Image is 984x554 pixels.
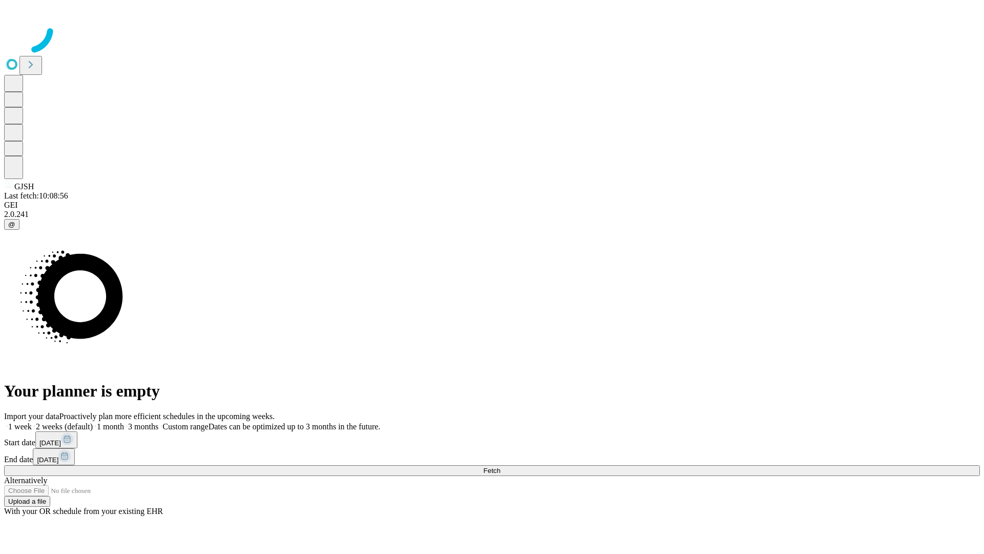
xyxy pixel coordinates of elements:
[35,431,77,448] button: [DATE]
[8,221,15,228] span: @
[4,382,980,401] h1: Your planner is empty
[162,422,208,431] span: Custom range
[4,412,59,421] span: Import your data
[128,422,158,431] span: 3 months
[37,456,58,464] span: [DATE]
[4,507,163,516] span: With your OR schedule from your existing EHR
[4,465,980,476] button: Fetch
[4,476,47,485] span: Alternatively
[8,422,32,431] span: 1 week
[4,191,68,200] span: Last fetch: 10:08:56
[209,422,380,431] span: Dates can be optimized up to 3 months in the future.
[4,448,980,465] div: End date
[4,210,980,219] div: 2.0.241
[39,439,61,447] span: [DATE]
[4,201,980,210] div: GEI
[14,182,34,191] span: GJSH
[33,448,75,465] button: [DATE]
[483,467,500,474] span: Fetch
[59,412,275,421] span: Proactively plan more efficient schedules in the upcoming weeks.
[97,422,124,431] span: 1 month
[36,422,93,431] span: 2 weeks (default)
[4,219,19,230] button: @
[4,496,50,507] button: Upload a file
[4,431,980,448] div: Start date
